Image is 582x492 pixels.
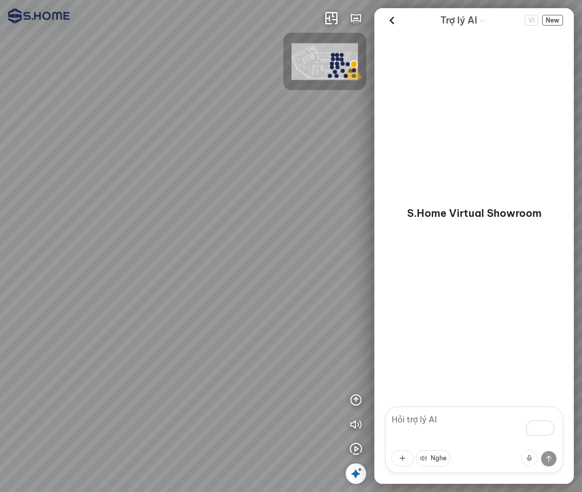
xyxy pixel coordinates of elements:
span: Trợ lý AI [440,13,477,28]
button: New Chat [542,15,563,26]
img: SHome_H____ng_l_94CLDY9XT4CH.png [292,43,358,80]
textarea: To enrich screen reader interactions, please activate Accessibility in Grammarly extension settings [385,407,563,473]
button: Change language [525,15,538,26]
span: New [542,15,563,26]
p: S.Home Virtual Showroom [407,206,542,220]
span: VI [525,15,538,26]
img: logo [8,8,70,24]
button: Nghe [416,450,451,466]
div: AI Guide options [440,12,485,28]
